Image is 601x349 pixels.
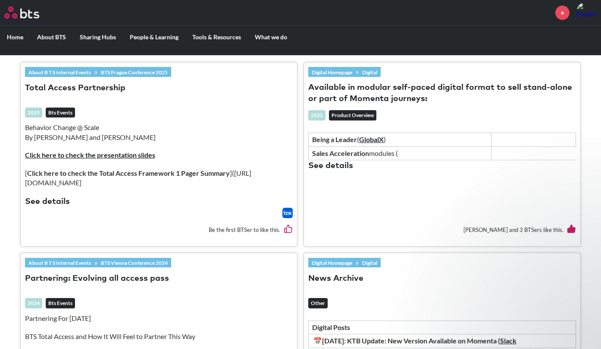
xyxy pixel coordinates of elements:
[25,218,293,242] div: Be the first BTSer to like this.
[359,135,384,143] a: GlobalX
[25,314,293,323] p: Partnering For [DATE]
[25,168,293,188] p: [ ]([URL][DOMAIN_NAME]
[25,67,171,76] div: »
[309,133,491,146] td: ( )
[25,82,125,94] button: Total Access Partnership
[329,110,376,121] em: Product Overview
[572,320,592,340] iframe: Intercom live chat
[555,6,570,20] a: +
[359,67,381,77] a: Digital
[312,149,369,157] strong: Sales Acceleration
[308,67,381,76] div: »
[308,298,328,308] em: Other
[308,160,353,172] button: See details
[308,273,363,285] button: News Archive
[282,208,293,218] img: Box logo
[97,258,171,267] a: BTS Vienna Conference 2024
[25,258,94,267] a: About B T S Internal Events
[25,67,94,77] a: About B T S Internal Events
[30,26,73,48] label: About BTS
[46,108,75,118] em: Bts Events
[312,135,357,143] strong: Being a Leader
[248,26,294,48] label: What we do
[46,298,75,308] em: Bts Events
[308,258,381,267] div: »
[27,169,230,177] strong: Click here to check the Total Access Framework 1 Pager Summary
[308,218,576,242] div: [PERSON_NAME] and 3 BTSers like this.
[4,6,39,19] img: BTS Logo
[282,208,293,218] a: Download file from Box
[25,123,293,142] p: Behavior Change @ Scale By [PERSON_NAME] and [PERSON_NAME]
[308,110,326,121] div: 2022
[313,336,500,345] strong: 📅[DATE]: KTB Update: New Version Available on Momenta (
[308,67,356,77] a: Digital Homepage
[309,146,491,160] td: modules (
[25,332,293,341] p: BTS Total Access and How It Will Feel to Partner This Way
[576,2,597,23] img: Paulina Navarro
[312,323,350,331] strong: Digital Posts
[25,151,155,159] a: Click here to check the presentation slides
[308,258,356,267] a: Digital Homepage
[25,258,171,267] div: »
[308,82,576,105] button: Available in modular self-paced digital format to sell stand-alone or part of Momenta journeys:
[73,26,123,48] label: Sharing Hubs
[4,6,55,19] a: Go home
[185,26,248,48] label: Tools & Resources
[576,2,597,23] a: Profile
[123,26,185,48] label: People & Learning
[500,336,516,345] a: Slack
[25,298,42,308] div: 2024
[25,196,70,208] button: See details
[25,273,169,285] button: Partnering: Evolving all access pass
[359,258,381,267] a: Digital
[97,67,171,77] a: BTS Prague Conference 2025
[25,108,42,118] div: 2025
